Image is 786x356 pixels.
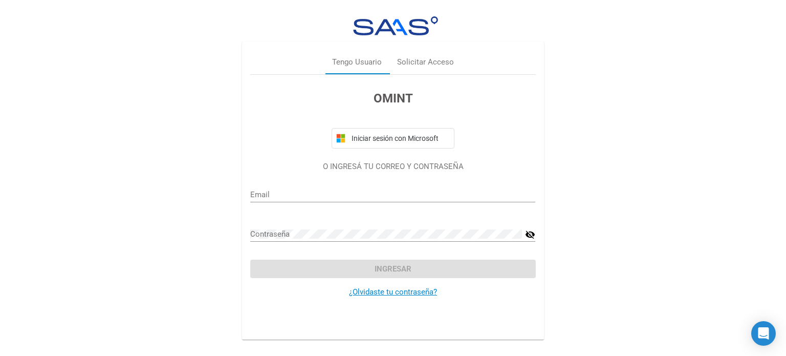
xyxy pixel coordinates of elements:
span: Iniciar sesión con Microsoft [350,134,450,142]
h3: OMINT [250,89,535,108]
button: Ingresar [250,260,535,278]
a: ¿Olvidaste tu contraseña? [349,287,437,297]
button: Iniciar sesión con Microsoft [332,128,454,149]
div: Solicitar Acceso [397,56,454,68]
div: Tengo Usuario [332,56,382,68]
span: Ingresar [375,264,411,274]
p: O INGRESÁ TU CORREO Y CONTRASEÑA [250,161,535,173]
div: Open Intercom Messenger [751,321,776,346]
mat-icon: visibility_off [525,228,535,241]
